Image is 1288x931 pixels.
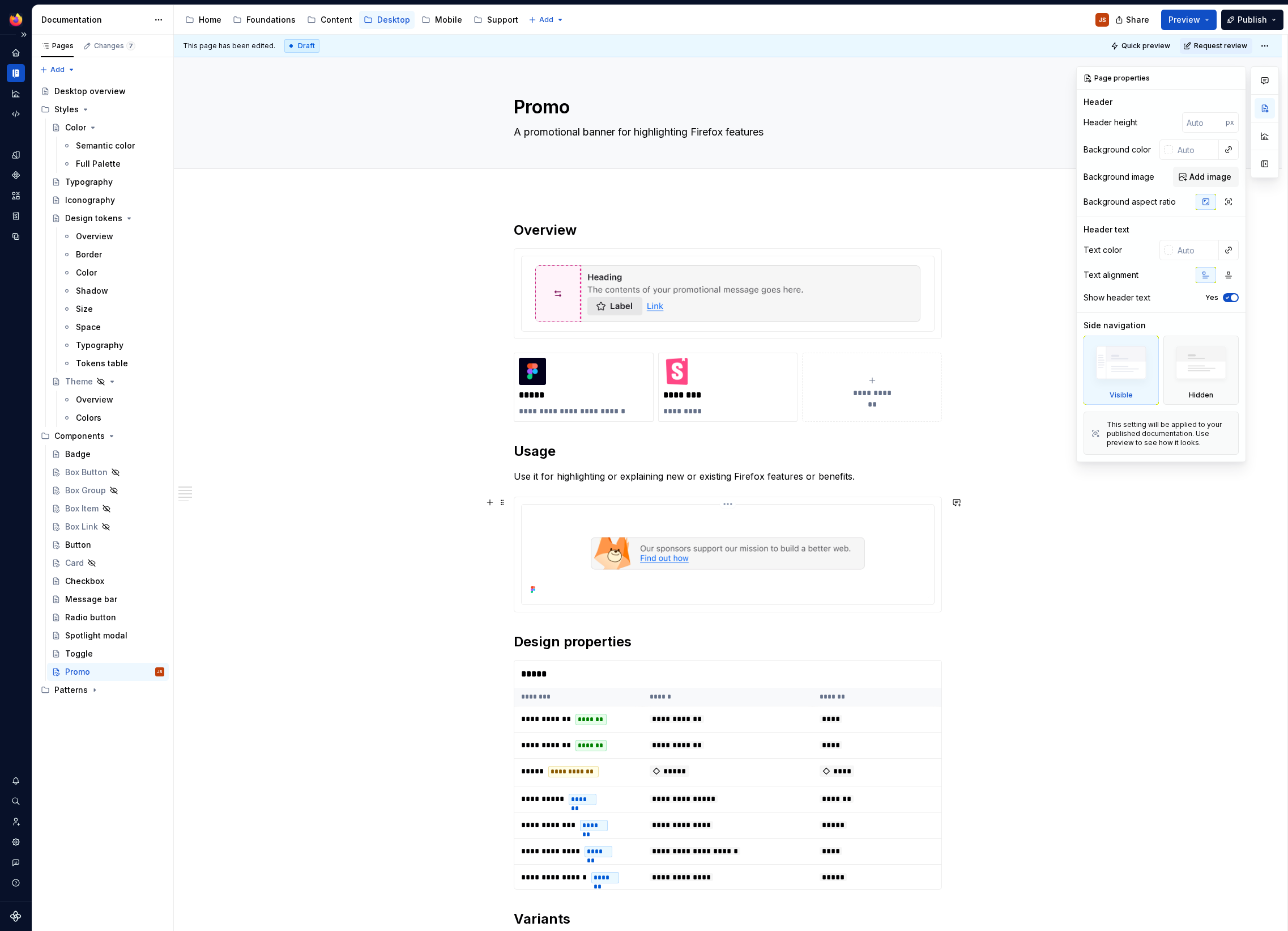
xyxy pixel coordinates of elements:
[47,463,169,481] a: Box Button
[514,469,942,483] p: Use it for highlighting or explaining new or existing Firefox features or benefits.
[663,358,690,385] img: 6fc66c1f-cb07-4d0a-9fcd-6318a262c1b1.png
[76,394,113,405] div: Overview
[7,105,25,123] a: Code automation
[157,666,163,678] div: JS
[36,62,79,78] button: Add
[417,11,467,29] a: Mobile
[126,41,135,50] span: 7
[54,104,79,115] div: Styles
[65,376,93,387] div: Theme
[525,12,568,28] button: Add
[359,11,415,29] a: Desktop
[58,300,169,318] a: Size
[36,82,169,100] a: Desktop overview
[65,485,106,496] div: Box Group
[76,158,121,170] div: Full Palette
[47,608,169,627] a: Radio button
[302,11,357,29] a: Content
[7,84,25,103] div: Analytics
[36,681,169,699] div: Patterns
[58,155,169,173] a: Full Palette
[7,187,25,205] a: Assets
[487,14,518,26] div: Support
[54,684,88,696] div: Patterns
[7,812,25,831] a: Invite team
[36,100,169,119] div: Styles
[76,140,135,151] div: Semantic color
[58,318,169,336] a: Space
[76,249,102,260] div: Border
[1238,14,1267,26] span: Publish
[1161,10,1217,30] button: Preview
[1099,15,1106,24] div: JS
[47,500,169,518] a: Box Item
[511,123,940,141] textarea: A promotional banner for highlighting Firefox features
[47,373,169,391] a: Theme
[1121,41,1170,50] span: Quick preview
[47,191,169,209] a: Iconography
[435,14,462,26] div: Mobile
[58,227,169,246] a: Overview
[1194,41,1247,50] span: Request review
[7,792,25,810] button: Search ⌘K
[65,467,108,478] div: Box Button
[228,11,300,29] a: Foundations
[47,173,169,191] a: Typography
[58,264,169,282] a: Color
[246,14,296,26] div: Foundations
[54,430,105,442] div: Components
[58,282,169,300] a: Shadow
[76,340,123,351] div: Typography
[1168,14,1200,26] span: Preview
[76,321,101,333] div: Space
[36,82,169,699] div: Page tree
[58,137,169,155] a: Semantic color
[65,521,98,532] div: Box Link
[181,11,226,29] a: Home
[7,772,25,790] button: Notifications
[47,481,169,500] a: Box Group
[76,412,101,424] div: Colors
[65,122,86,133] div: Color
[47,627,169,645] a: Spotlight modal
[321,14,352,26] div: Content
[65,594,117,605] div: Message bar
[9,13,23,27] img: 894890ef-b4b9-4142-abf4-a08b65caed53.png
[514,442,942,460] h2: Usage
[65,213,122,224] div: Design tokens
[50,65,65,74] span: Add
[47,645,169,663] a: Toggle
[58,336,169,354] a: Typography
[58,391,169,409] a: Overview
[7,207,25,225] a: Storybook stories
[41,14,148,26] div: Documentation
[58,409,169,427] a: Colors
[1107,38,1175,54] button: Quick preview
[199,14,221,26] div: Home
[36,427,169,445] div: Components
[7,44,25,62] a: Home
[519,358,546,385] img: 714de2c8-63a0-4711-ae00-e8d52b1bf62c.png
[181,9,523,31] div: Page tree
[7,833,25,851] a: Settings
[65,575,104,587] div: Checkbox
[47,445,169,463] a: Badge
[1221,10,1283,30] button: Publish
[65,612,116,623] div: Radio button
[65,448,91,460] div: Badge
[76,231,113,242] div: Overview
[65,194,115,206] div: Iconography
[76,267,97,278] div: Color
[47,554,169,572] a: Card
[58,354,169,373] a: Tokens table
[47,590,169,608] a: Message bar
[7,853,25,871] button: Contact support
[1110,10,1157,30] button: Share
